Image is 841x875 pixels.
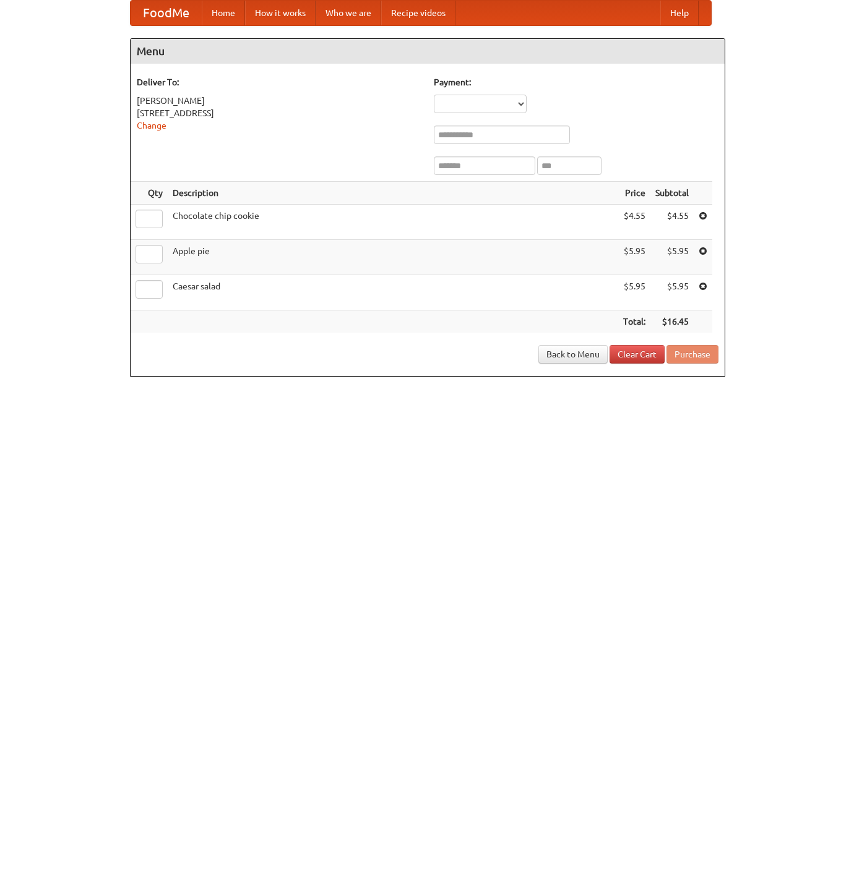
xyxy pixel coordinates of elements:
[650,240,694,275] td: $5.95
[538,345,608,364] a: Back to Menu
[434,76,718,88] h5: Payment:
[137,107,421,119] div: [STREET_ADDRESS]
[168,240,618,275] td: Apple pie
[650,275,694,310] td: $5.95
[168,205,618,240] td: Chocolate chip cookie
[650,182,694,205] th: Subtotal
[618,205,650,240] td: $4.55
[650,205,694,240] td: $4.55
[660,1,699,25] a: Help
[168,275,618,310] td: Caesar salad
[618,310,650,333] th: Total:
[137,95,421,107] div: [PERSON_NAME]
[137,121,166,130] a: Change
[137,76,421,88] h5: Deliver To:
[316,1,381,25] a: Who we are
[618,182,650,205] th: Price
[131,182,168,205] th: Qty
[666,345,718,364] button: Purchase
[650,310,694,333] th: $16.45
[245,1,316,25] a: How it works
[168,182,618,205] th: Description
[618,275,650,310] td: $5.95
[381,1,455,25] a: Recipe videos
[202,1,245,25] a: Home
[131,39,725,64] h4: Menu
[131,1,202,25] a: FoodMe
[610,345,665,364] a: Clear Cart
[618,240,650,275] td: $5.95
